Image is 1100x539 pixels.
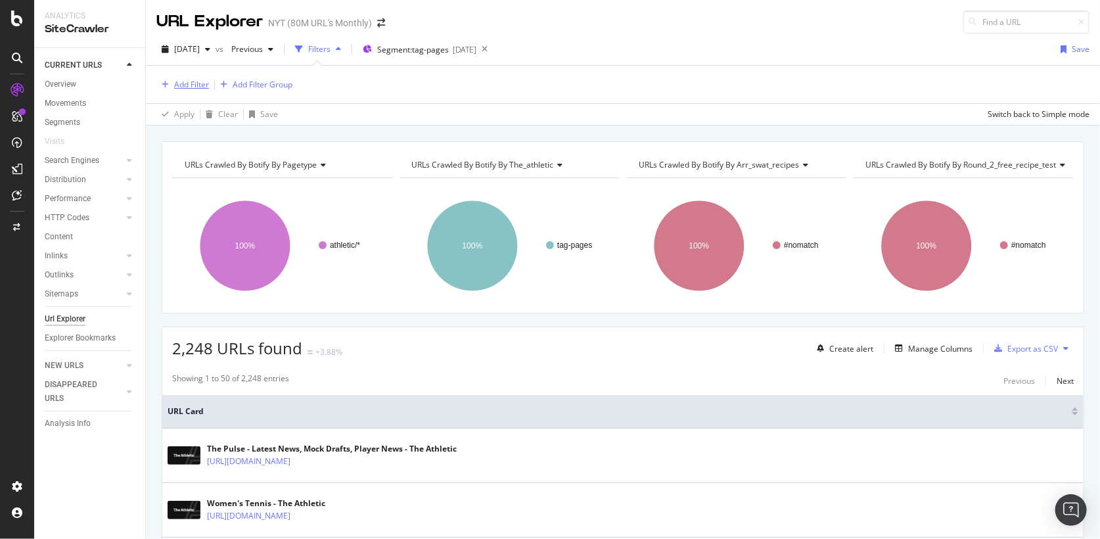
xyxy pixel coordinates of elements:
a: DISAPPEARED URLS [45,378,123,406]
div: DISAPPEARED URLS [45,378,111,406]
a: Search Engines [45,154,123,168]
a: Segments [45,116,136,129]
svg: A chart. [854,189,1074,303]
div: SiteCrawler [45,22,135,37]
div: Visits [45,135,64,149]
img: main image [168,501,200,519]
div: Sitemaps [45,287,78,301]
h4: URLs Crawled By Botify By arr_swat_recipes [636,154,835,176]
div: HTTP Codes [45,211,89,225]
div: A chart. [626,189,847,303]
button: Apply [156,104,195,125]
a: NEW URLS [45,359,123,373]
a: Movements [45,97,136,110]
div: CURRENT URLS [45,59,102,72]
div: Distribution [45,173,86,187]
button: Filters [290,39,346,60]
span: URLs Crawled By Botify By pagetype [185,159,317,170]
div: Inlinks [45,249,68,263]
text: 100% [235,241,256,250]
input: Find a URL [963,11,1089,34]
div: Movements [45,97,86,110]
text: 100% [916,241,936,250]
div: Open Intercom Messenger [1055,494,1087,526]
span: URLs Crawled By Botify By arr_swat_recipes [639,159,799,170]
text: 100% [689,241,710,250]
button: Save [244,104,278,125]
button: Previous [226,39,279,60]
span: URLs Crawled By Botify By the_athletic [412,159,554,170]
text: #nomatch [784,241,819,250]
a: Sitemaps [45,287,123,301]
div: Previous [1003,375,1035,387]
button: Segment:tag-pages[DATE] [357,39,476,60]
button: Switch back to Simple mode [982,104,1089,125]
div: Women's Tennis - The Athletic [207,498,348,509]
button: Manage Columns [890,340,973,356]
span: Segment: tag-pages [377,44,449,55]
a: HTTP Codes [45,211,123,225]
text: 100% [462,241,482,250]
a: Outlinks [45,268,123,282]
div: Switch back to Simple mode [988,108,1089,120]
a: Overview [45,78,136,91]
button: Add Filter [156,77,209,93]
a: Url Explorer [45,312,136,326]
button: Save [1055,39,1089,60]
button: Next [1057,373,1074,388]
h4: URLs Crawled By Botify By the_athletic [409,154,608,176]
text: tag-pages [557,241,592,250]
div: Add Filter Group [233,79,292,90]
div: Explorer Bookmarks [45,331,116,345]
span: 2025 Aug. 25th [174,43,200,55]
div: Save [1072,43,1089,55]
div: NEW URLS [45,359,83,373]
div: Filters [308,43,331,55]
div: [DATE] [453,44,476,55]
div: Analytics [45,11,135,22]
div: URL Explorer [156,11,263,33]
span: Previous [226,43,263,55]
div: NYT (80M URL's Monthly) [268,16,372,30]
a: Visits [45,135,78,149]
div: Segments [45,116,80,129]
div: Clear [218,108,238,120]
text: #nomatch [1011,241,1046,250]
div: Save [260,108,278,120]
div: Overview [45,78,76,91]
svg: A chart. [172,189,393,303]
button: Previous [1003,373,1035,388]
button: Export as CSV [989,338,1058,359]
div: Outlinks [45,268,74,282]
div: Create alert [829,343,873,354]
span: URLs Crawled By Botify By round_2_free_recipe_test [866,159,1057,170]
a: Explorer Bookmarks [45,331,136,345]
h4: URLs Crawled By Botify By round_2_free_recipe_test [863,154,1076,176]
img: main image [168,446,200,465]
div: Showing 1 to 50 of 2,248 entries [172,373,289,388]
div: Analysis Info [45,417,91,431]
button: [DATE] [156,39,216,60]
div: Add Filter [174,79,209,90]
a: CURRENT URLS [45,59,123,72]
span: vs [216,43,226,55]
div: Content [45,230,73,244]
a: Content [45,230,136,244]
img: Equal [308,350,313,354]
button: Add Filter Group [215,77,292,93]
div: Url Explorer [45,312,85,326]
div: arrow-right-arrow-left [377,18,385,28]
div: Performance [45,192,91,206]
a: Inlinks [45,249,123,263]
a: Performance [45,192,123,206]
div: Search Engines [45,154,99,168]
a: [URL][DOMAIN_NAME] [207,509,290,523]
text: athletic/* [330,241,360,250]
svg: A chart. [400,189,620,303]
button: Clear [200,104,238,125]
span: URL Card [168,406,1068,417]
div: +3.88% [315,346,342,358]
